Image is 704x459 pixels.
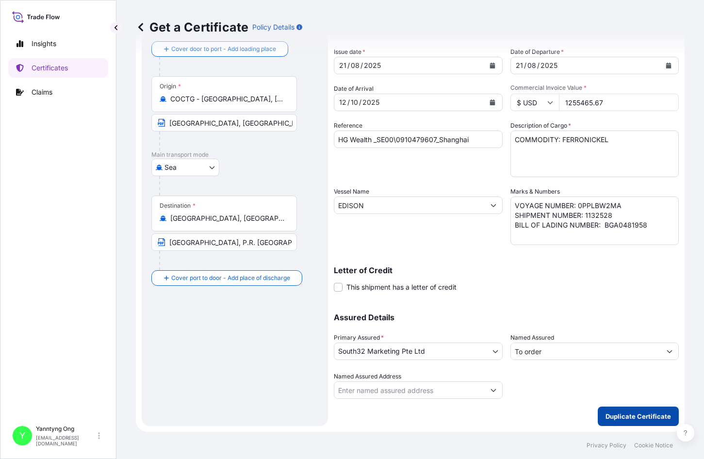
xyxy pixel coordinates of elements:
p: Main transport mode [151,151,318,159]
label: Named Assured [510,333,554,343]
div: / [537,60,540,71]
p: Letter of Credit [334,266,679,274]
p: Yanntyng Ong [36,425,96,433]
input: Assured Name [511,343,661,360]
button: Show suggestions [661,343,678,360]
div: day, [338,97,347,108]
label: Marks & Numbers [510,187,560,197]
div: day, [338,60,347,71]
textarea: VOYAGE NUMBER: 532W SHIPMENT NUMBER: 1132527 BILL OF LADING NUMBER: 257013208 [510,197,679,245]
span: Sea [164,163,177,172]
button: Calendar [485,95,500,110]
div: year, [361,97,380,108]
label: Vessel Name [334,187,369,197]
input: Enter amount [559,94,679,111]
p: Certificates [32,63,68,73]
div: month, [350,60,360,71]
button: Cover door to port - Add loading place [151,41,288,57]
label: Description of Cargo [510,121,571,131]
span: Commercial Invoice Value [510,84,679,92]
div: Destination [160,202,196,210]
p: Policy Details [252,22,295,32]
div: year, [540,60,558,71]
label: Reference [334,121,362,131]
div: year, [363,60,382,71]
button: Select transport [151,159,219,176]
div: / [347,60,350,71]
button: Cover port to door - Add place of discharge [151,270,302,286]
button: South32 Marketing Pte Ltd [334,343,503,360]
p: Claims [32,87,52,97]
button: Calendar [661,58,676,73]
span: Date of Arrival [334,84,374,94]
textarea: COMMODITY: FERRONICKEL [510,131,679,177]
div: / [360,60,363,71]
input: Text to appear on certificate [151,114,297,131]
input: Destination [170,213,285,223]
p: Insights [32,39,56,49]
input: Named Assured Address [334,381,485,399]
span: Cover port to door - Add place of discharge [171,273,290,283]
a: Certificates [8,58,108,78]
button: Show suggestions [485,197,502,214]
p: Assured Details [334,313,679,321]
button: Duplicate Certificate [598,407,679,426]
a: Privacy Policy [587,442,626,449]
span: Primary Assured [334,333,384,343]
a: Insights [8,34,108,53]
div: / [524,60,526,71]
a: Cookie Notice [634,442,673,449]
label: Named Assured Address [334,372,401,381]
input: Type to search vessel name or IMO [334,197,485,214]
div: / [347,97,350,108]
div: Origin [160,82,181,90]
button: Show suggestions [485,381,502,399]
span: South32 Marketing Pte Ltd [338,346,425,356]
button: Calendar [485,58,500,73]
p: [EMAIL_ADDRESS][DOMAIN_NAME] [36,435,96,446]
div: month, [350,97,359,108]
input: Enter booking reference [334,131,503,148]
p: Get a Certificate [136,19,248,35]
div: month, [526,60,537,71]
input: Origin [170,94,285,104]
span: Y [19,431,25,441]
p: Duplicate Certificate [606,411,671,421]
span: This shipment has a letter of credit [346,282,457,292]
input: Text to appear on certificate [151,233,297,251]
div: day, [515,60,524,71]
div: / [359,97,361,108]
a: Claims [8,82,108,102]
